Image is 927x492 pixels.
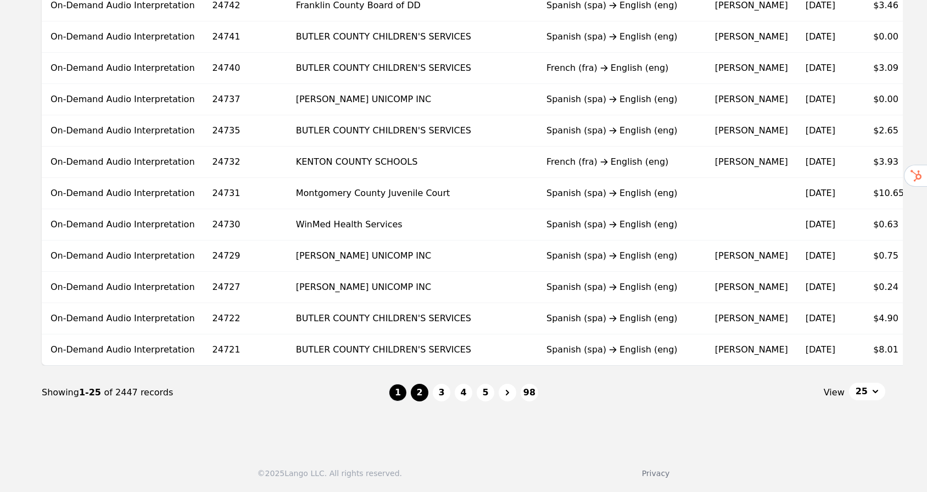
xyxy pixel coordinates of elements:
div: Spanish (spa) English (eng) [546,187,697,200]
time: [DATE] [806,188,835,198]
td: On-Demand Audio Interpretation [42,241,204,272]
div: Showing of 2447 records [42,386,389,399]
div: © 2025 Lango LLC. All rights reserved. [258,468,402,479]
td: $0.24 [864,272,915,303]
td: BUTLER COUNTY CHILDREN'S SERVICES [287,115,538,147]
td: [PERSON_NAME] UNICOMP INC [287,241,538,272]
td: [PERSON_NAME] [706,241,797,272]
td: [PERSON_NAME] [706,21,797,53]
td: [PERSON_NAME] [706,303,797,334]
time: [DATE] [806,250,835,261]
td: [PERSON_NAME] UNICOMP INC [287,272,538,303]
td: $3.09 [864,53,915,84]
button: 3 [433,384,450,401]
span: View [824,386,845,399]
button: 2 [411,384,428,401]
td: On-Demand Audio Interpretation [42,209,204,241]
td: 24732 [204,147,287,178]
td: 24722 [204,303,287,334]
td: $8.01 [864,334,915,366]
time: [DATE] [806,219,835,230]
td: On-Demand Audio Interpretation [42,53,204,84]
div: Spanish (spa) English (eng) [546,124,697,137]
td: 24721 [204,334,287,366]
td: $0.75 [864,241,915,272]
td: 24735 [204,115,287,147]
time: [DATE] [806,156,835,167]
td: On-Demand Audio Interpretation [42,21,204,53]
time: [DATE] [806,63,835,73]
span: 25 [856,385,868,398]
td: $0.00 [864,84,915,115]
td: 24731 [204,178,287,209]
div: Spanish (spa) English (eng) [546,281,697,294]
td: BUTLER COUNTY CHILDREN'S SERVICES [287,53,538,84]
time: [DATE] [806,31,835,42]
a: Privacy [642,469,670,478]
div: Spanish (spa) English (eng) [546,30,697,43]
time: [DATE] [806,125,835,136]
td: $0.63 [864,209,915,241]
td: 24727 [204,272,287,303]
td: 24740 [204,53,287,84]
div: Spanish (spa) English (eng) [546,218,697,231]
td: [PERSON_NAME] [706,334,797,366]
td: On-Demand Audio Interpretation [42,178,204,209]
div: Spanish (spa) English (eng) [546,93,697,106]
div: French (fra) English (eng) [546,155,697,169]
td: [PERSON_NAME] [706,115,797,147]
div: French (fra) English (eng) [546,62,697,75]
td: $4.90 [864,303,915,334]
time: [DATE] [806,94,835,104]
td: On-Demand Audio Interpretation [42,272,204,303]
td: [PERSON_NAME] [706,84,797,115]
nav: Page navigation [42,366,885,420]
div: Spanish (spa) English (eng) [546,343,697,356]
td: WinMed Health Services [287,209,538,241]
td: 24730 [204,209,287,241]
td: [PERSON_NAME] [706,53,797,84]
td: BUTLER COUNTY CHILDREN'S SERVICES [287,21,538,53]
button: 98 [521,384,538,401]
td: $10.65 [864,178,915,209]
td: BUTLER COUNTY CHILDREN'S SERVICES [287,334,538,366]
td: On-Demand Audio Interpretation [42,147,204,178]
td: KENTON COUNTY SCHOOLS [287,147,538,178]
td: Montgomery County Juvenile Court [287,178,538,209]
button: 5 [477,384,494,401]
time: [DATE] [806,313,835,323]
td: $0.00 [864,21,915,53]
td: [PERSON_NAME] [706,147,797,178]
td: $2.65 [864,115,915,147]
td: $3.93 [864,147,915,178]
td: On-Demand Audio Interpretation [42,334,204,366]
td: [PERSON_NAME] [706,272,797,303]
button: 25 [849,383,885,400]
td: On-Demand Audio Interpretation [42,303,204,334]
time: [DATE] [806,344,835,355]
div: Spanish (spa) English (eng) [546,312,697,325]
td: [PERSON_NAME] UNICOMP INC [287,84,538,115]
td: 24729 [204,241,287,272]
td: On-Demand Audio Interpretation [42,84,204,115]
div: Spanish (spa) English (eng) [546,249,697,262]
button: 4 [455,384,472,401]
span: 1-25 [79,387,104,398]
time: [DATE] [806,282,835,292]
td: 24737 [204,84,287,115]
td: On-Demand Audio Interpretation [42,115,204,147]
td: BUTLER COUNTY CHILDREN'S SERVICES [287,303,538,334]
td: 24741 [204,21,287,53]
